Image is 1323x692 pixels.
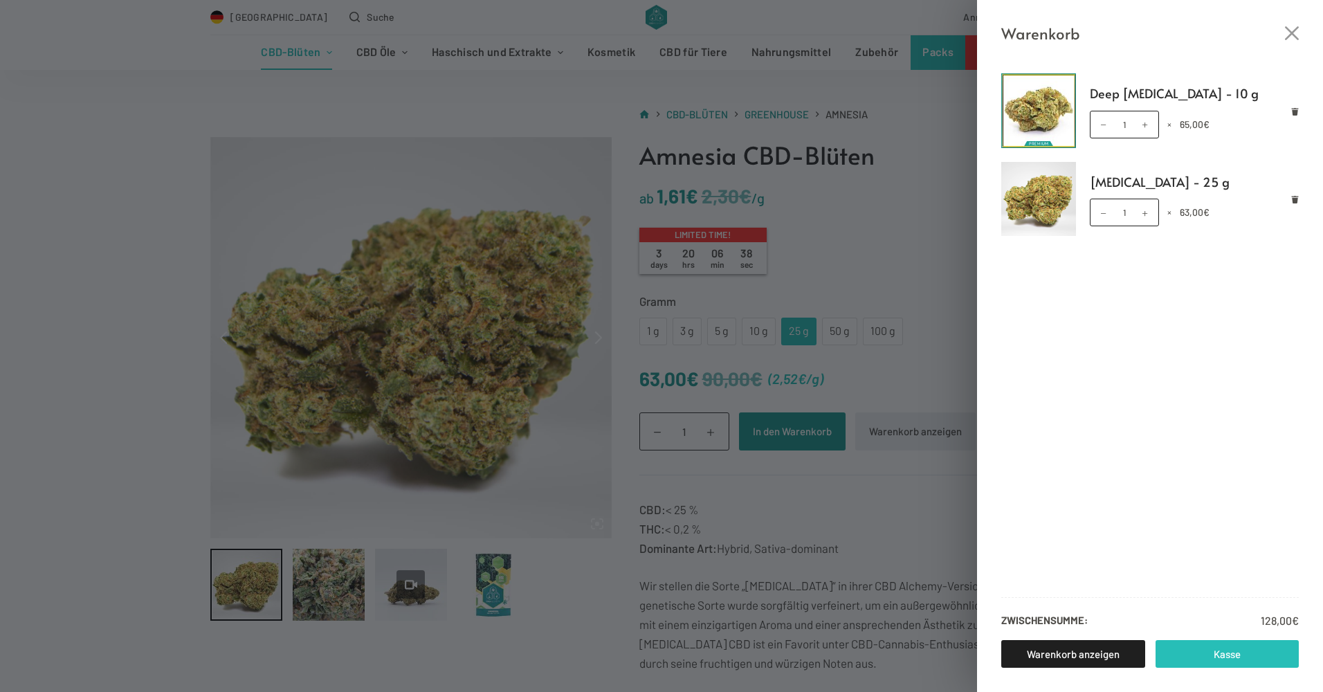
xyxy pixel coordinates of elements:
bdi: 128,00 [1261,614,1299,627]
input: Produktmenge [1090,199,1159,226]
span: Warenkorb [1001,21,1080,46]
bdi: 63,00 [1180,206,1210,218]
input: Produktmenge [1090,111,1159,138]
a: Warenkorb anzeigen [1001,640,1145,668]
a: Deep [MEDICAL_DATA] - 10 g [1090,83,1299,104]
span: € [1203,206,1210,218]
a: [MEDICAL_DATA] - 25 g [1090,172,1299,192]
bdi: 65,00 [1180,118,1210,130]
a: Kasse [1156,640,1299,668]
strong: Zwischensumme: [1001,612,1088,630]
span: × [1167,118,1171,130]
a: Remove Deep Amnesia - 10 g from cart [1291,107,1299,115]
button: Close cart drawer [1285,26,1299,40]
span: € [1203,118,1210,130]
a: Remove Amnesia - 25 g from cart [1291,195,1299,203]
span: × [1167,206,1171,218]
span: € [1292,614,1299,627]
